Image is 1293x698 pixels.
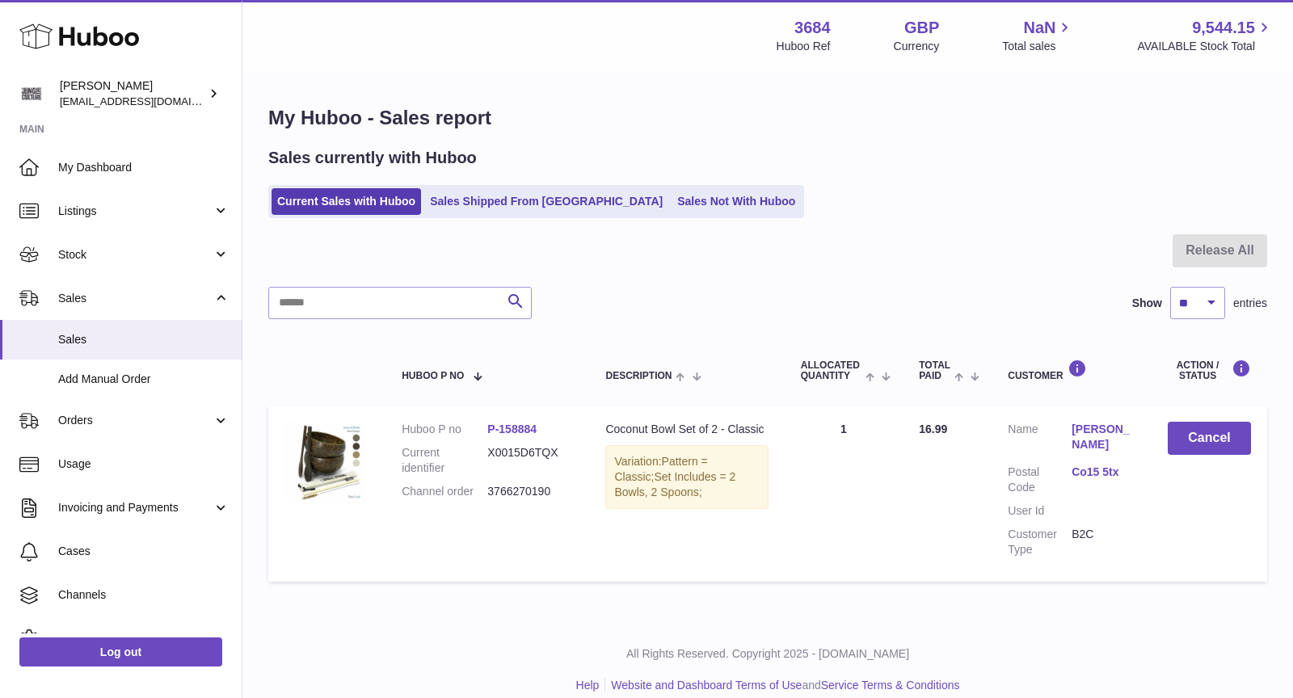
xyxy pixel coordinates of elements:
[58,500,213,515] span: Invoicing and Payments
[58,544,230,559] span: Cases
[1072,422,1135,452] a: [PERSON_NAME]
[19,637,222,666] a: Log out
[402,422,487,437] dt: Huboo P no
[58,291,213,306] span: Sales
[268,147,477,169] h2: Sales currently with Huboo
[1072,527,1135,557] dd: B2C
[1008,465,1072,495] dt: Postal Code
[1072,465,1135,480] a: Co15 5tx
[255,646,1280,662] p: All Rights Reserved. Copyright 2025 - [DOMAIN_NAME]
[672,188,801,215] a: Sales Not With Huboo
[1002,39,1074,54] span: Total sales
[60,78,205,109] div: [PERSON_NAME]
[19,82,44,106] img: theinternationalventure@gmail.com
[284,422,365,502] img: $_57.JPG
[614,470,735,498] span: Set Includes = 2 Bowls, 2 Spoons;
[1168,422,1251,455] button: Cancel
[58,247,213,263] span: Stock
[58,160,230,175] span: My Dashboard
[1008,360,1135,381] div: Customer
[1002,17,1074,54] a: NaN Total sales
[58,631,230,646] span: Settings
[58,456,230,472] span: Usage
[1008,503,1072,519] dt: User Id
[58,587,230,603] span: Channels
[60,95,238,107] span: [EMAIL_ADDRESS][DOMAIN_NAME]
[1233,296,1267,311] span: entries
[58,332,230,347] span: Sales
[487,423,537,435] a: P-158884
[894,39,940,54] div: Currency
[58,204,213,219] span: Listings
[605,678,959,693] li: and
[1023,17,1055,39] span: NaN
[58,372,230,387] span: Add Manual Order
[821,679,960,692] a: Service Terms & Conditions
[1132,296,1162,311] label: Show
[611,679,802,692] a: Website and Dashboard Terms of Use
[605,422,768,437] div: Coconut Bowl Set of 2 - Classic
[904,17,939,39] strong: GBP
[919,360,950,381] span: Total paid
[1137,39,1274,54] span: AVAILABLE Stock Total
[614,455,707,483] span: Pattern = Classic;
[777,39,831,54] div: Huboo Ref
[605,445,768,509] div: Variation:
[1008,422,1072,456] dt: Name
[1008,527,1072,557] dt: Customer Type
[402,445,487,476] dt: Current identifier
[1137,17,1274,54] a: 9,544.15 AVAILABLE Stock Total
[785,406,903,581] td: 1
[1168,360,1251,381] div: Action / Status
[58,413,213,428] span: Orders
[424,188,668,215] a: Sales Shipped From [GEOGRAPHIC_DATA]
[487,445,573,476] dd: X0015D6TQX
[487,484,573,499] dd: 3766270190
[272,188,421,215] a: Current Sales with Huboo
[1192,17,1255,39] span: 9,544.15
[605,371,672,381] span: Description
[268,105,1267,131] h1: My Huboo - Sales report
[919,423,947,435] span: 16.99
[801,360,861,381] span: ALLOCATED Quantity
[576,679,600,692] a: Help
[402,371,464,381] span: Huboo P no
[402,484,487,499] dt: Channel order
[794,17,831,39] strong: 3684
